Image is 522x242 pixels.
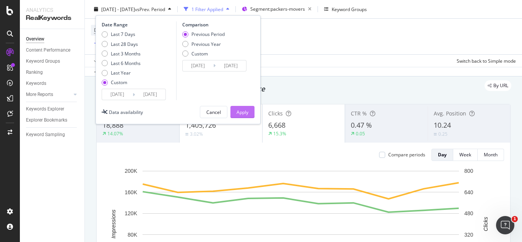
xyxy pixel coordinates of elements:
a: Content Performance [26,46,79,54]
span: Segment: packers-movers [250,6,305,12]
button: [DATE] - [DATE]vsPrev. Period [91,3,174,15]
div: Keyword Groups [26,57,60,65]
div: Switch back to Simple mode [457,57,516,64]
a: More Reports [26,91,71,99]
button: Month [478,149,504,161]
div: 15.3% [273,130,286,137]
text: 640 [464,189,473,195]
input: End Date [135,89,165,100]
button: Week [453,149,478,161]
div: Custom [182,50,225,57]
a: Ranking [26,68,79,76]
div: Ranking [26,68,43,76]
img: Equal [185,133,188,135]
span: CTR % [351,110,367,117]
iframe: Intercom live chat [496,216,514,234]
a: Overview [26,35,79,43]
div: legacy label [485,80,511,91]
text: Clicks [483,217,489,231]
a: Keywords [26,80,79,88]
button: Add Filter [91,39,122,48]
div: Last 3 Months [102,50,141,57]
img: Equal [434,133,437,135]
button: Day [431,149,453,161]
div: Last 7 Days [102,31,141,37]
div: Date Range [102,21,174,28]
div: Last 7 Days [111,31,135,37]
div: 14.07% [107,130,123,137]
div: Last 3 Months [111,50,141,57]
div: More Reports [26,91,53,99]
div: Keywords Explorer [26,105,64,113]
div: Last Year [111,70,131,76]
div: Previous Period [191,31,225,37]
span: vs Prev. Period [135,6,165,12]
div: Day [438,151,447,158]
div: Compare periods [388,151,425,158]
button: Apply [230,106,255,118]
div: Keywords [26,80,46,88]
div: Week [459,151,471,158]
text: 480 [464,210,473,216]
text: 800 [464,168,473,174]
div: 3.02% [190,131,203,137]
span: 10.24 [434,120,451,130]
div: Last 6 Months [111,60,141,67]
div: Last 6 Months [102,60,141,67]
div: Previous Year [182,41,225,47]
button: 1 Filter Applied [181,3,232,15]
button: Apply [91,55,113,67]
text: 80K [128,232,138,238]
div: 1 Filter Applied [191,6,223,12]
div: Custom [102,79,141,86]
span: Avg. Position [434,110,466,117]
span: Clicks [268,110,283,117]
div: 0.25 [438,131,447,137]
span: 6,668 [268,120,285,130]
div: Custom [191,50,208,57]
a: Keyword Groups [26,57,79,65]
text: 120K [125,210,137,216]
div: Previous Period [182,31,225,37]
div: Overview [26,35,44,43]
button: Cancel [200,106,227,118]
div: Keyword Groups [332,6,367,12]
span: 1,405,726 [185,120,216,130]
span: 0.47 % [351,120,372,130]
div: Data availability [109,109,143,115]
div: Last 28 Days [102,41,141,47]
button: Keyword Groups [321,3,370,15]
div: Month [484,151,498,158]
button: Switch back to Simple mode [454,55,516,67]
div: Last Year [102,70,141,76]
div: Content Performance [26,46,70,54]
a: Keyword Sampling [26,131,79,139]
div: RealKeywords [26,14,78,23]
input: Start Date [102,89,133,100]
text: 320 [464,232,473,238]
input: Start Date [183,60,213,71]
div: Analytics [26,6,78,14]
div: 0.05 [356,130,365,137]
a: Explorer Bookmarks [26,116,79,124]
span: 1 [512,216,518,222]
span: 18,888 [102,120,123,130]
div: Keyword Sampling [26,131,65,139]
a: Keywords Explorer [26,105,79,113]
div: Explorer Bookmarks [26,116,67,124]
span: Device [94,27,109,33]
input: End Date [216,60,246,71]
text: Impressions [110,210,117,238]
text: 200K [125,168,137,174]
text: 160K [125,189,137,195]
span: By URL [493,83,508,88]
div: Comparison [182,21,249,28]
div: Custom [111,79,127,86]
div: Previous Year [191,41,221,47]
span: [DATE] - [DATE] [101,6,135,12]
div: Cancel [206,109,221,115]
div: Last 28 Days [111,41,138,47]
button: Segment:packers-movers [239,3,314,15]
div: Apply [237,109,248,115]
